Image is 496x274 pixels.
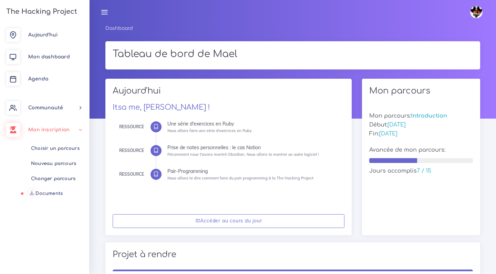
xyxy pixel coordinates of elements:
span: [DATE] [387,122,406,128]
img: avatar [470,6,483,18]
div: Pair-Programming [167,169,340,174]
span: Mon dashboard [28,54,70,59]
a: Itsa me, [PERSON_NAME] ! [113,103,210,111]
h3: The Hacking Project [4,8,77,15]
a: Dashboard [105,26,133,31]
div: Ressource [119,123,144,131]
h2: Mon parcours [369,86,473,96]
span: Communauté [28,105,63,110]
span: [DATE] [379,131,397,137]
a: Accéder au cours du jour [113,214,345,228]
span: Mon inscription [28,127,70,132]
div: Une série d'exercices en Ruby [167,121,340,126]
span: Aujourd'hui [28,32,58,37]
span: Agenda [28,76,48,81]
h2: Projet à rendre [113,250,473,260]
h5: Jours accomplis [369,168,473,174]
h5: Début: [369,122,473,128]
h1: Tableau de bord de Mael [113,48,473,60]
div: Prise de notes personnelles : le cas Notion [167,145,340,150]
div: Ressource [119,147,144,154]
span: Introduction [411,113,447,119]
small: Récemment nous t'avons montré Obsidian. Nous allons te montrer un autre logiciel ! [167,152,319,157]
div: Ressource [119,171,144,178]
h5: Avancée de mon parcours: [369,147,473,153]
h5: Fin: [369,131,473,137]
small: Nous allons te dire comment faire du pair programming à la The Hacking Project [167,176,313,180]
small: Nous allons faire une série d'exercices en Ruby [167,128,252,133]
span: 7 / 15 [417,168,431,174]
h2: Aujourd'hui [113,86,345,101]
span: Documents [35,191,63,196]
h5: Mon parcours: [369,113,473,119]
